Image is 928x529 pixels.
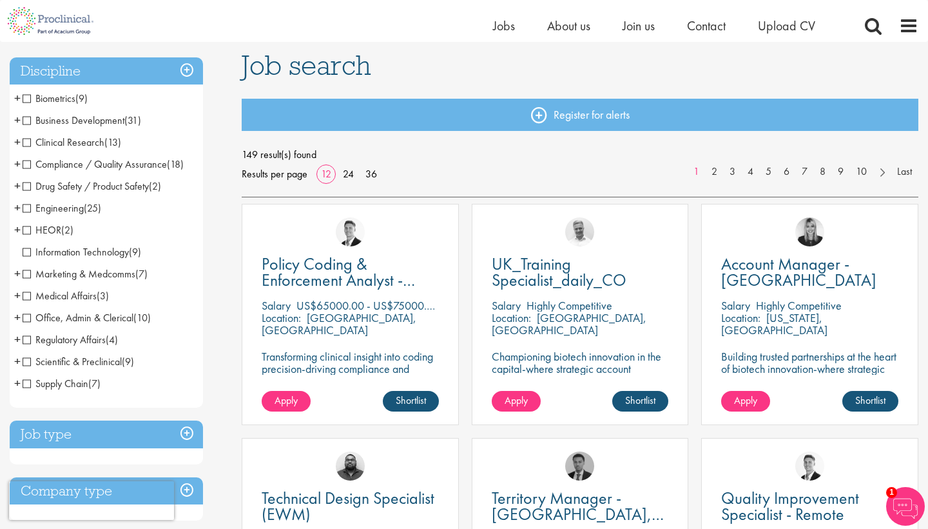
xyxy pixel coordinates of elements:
[527,298,612,313] p: Highly Competitive
[758,17,815,34] a: Upload CV
[493,17,515,34] a: Jobs
[75,92,88,105] span: (9)
[813,165,832,179] a: 8
[275,394,298,407] span: Apply
[23,377,88,390] span: Supply Chain
[721,490,898,523] a: Quality Improvement Specialist - Remote
[129,245,141,259] span: (9)
[262,490,439,523] a: Technical Design Specialist (EWM)
[14,176,21,195] span: +
[61,223,73,237] span: (2)
[316,167,336,181] a: 12
[623,17,655,34] span: Join us
[795,217,824,246] img: Janelle Jones
[687,17,726,34] span: Contact
[23,245,141,259] span: Information Technology
[336,452,365,481] img: Ashley Bennett
[795,452,824,481] img: George Watson
[492,256,669,288] a: UK_Training Specialist_daily_CO
[721,298,750,313] span: Salary
[492,391,541,412] a: Apply
[23,311,133,324] span: Office, Admin & Clerical
[492,490,669,523] a: Territory Manager - [GEOGRAPHIC_DATA], [GEOGRAPHIC_DATA]
[84,201,101,215] span: (25)
[383,391,439,412] a: Shortlist
[547,17,590,34] a: About us
[242,165,307,184] span: Results per page
[14,286,21,305] span: +
[831,165,850,179] a: 9
[23,92,75,105] span: Biometrics
[492,310,646,337] p: [GEOGRAPHIC_DATA], [GEOGRAPHIC_DATA]
[10,477,203,505] h3: Company type
[23,114,141,127] span: Business Development
[336,217,365,246] img: George Watson
[296,298,488,313] p: US$65000.00 - US$75000.00 per annum
[104,135,121,149] span: (13)
[262,256,439,288] a: Policy Coding & Enforcement Analyst - Remote
[262,298,291,313] span: Salary
[23,201,84,215] span: Engineering
[492,350,669,399] p: Championing biotech innovation in the capital-where strategic account management meets scientific...
[492,298,521,313] span: Salary
[23,267,148,281] span: Marketing & Medcomms
[721,310,827,337] p: [US_STATE], [GEOGRAPHIC_DATA]
[262,310,301,325] span: Location:
[14,132,21,152] span: +
[756,298,842,313] p: Highly Competitive
[242,99,918,131] a: Register for alerts
[106,333,118,346] span: (4)
[361,167,382,181] a: 36
[505,394,528,407] span: Apply
[133,311,151,324] span: (10)
[262,391,311,412] a: Apply
[886,487,897,498] span: 1
[88,377,101,390] span: (7)
[262,310,416,337] p: [GEOGRAPHIC_DATA], [GEOGRAPHIC_DATA]
[14,352,21,371] span: +
[23,245,129,259] span: Information Technology
[262,487,434,525] span: Technical Design Specialist (EWM)
[891,165,918,179] a: Last
[565,217,594,246] a: Joshua Bye
[886,487,925,526] img: Chatbot
[23,179,149,193] span: Drug Safety / Product Safety
[262,253,415,307] span: Policy Coding & Enforcement Analyst - Remote
[23,377,101,390] span: Supply Chain
[492,310,531,325] span: Location:
[14,88,21,108] span: +
[721,391,770,412] a: Apply
[124,114,141,127] span: (31)
[23,201,101,215] span: Engineering
[721,256,898,288] a: Account Manager - [GEOGRAPHIC_DATA]
[721,350,898,399] p: Building trusted partnerships at the heart of biotech innovation-where strategic account manageme...
[135,267,148,281] span: (7)
[9,481,174,520] iframe: reCAPTCHA
[122,355,134,368] span: (9)
[14,220,21,239] span: +
[721,487,859,525] span: Quality Improvement Specialist - Remote
[849,165,873,179] a: 10
[97,289,109,303] span: (3)
[492,253,626,291] span: UK_Training Specialist_daily_CO
[741,165,760,179] a: 4
[23,92,88,105] span: Biometrics
[23,135,121,149] span: Clinical Research
[612,391,668,412] a: Shortlist
[242,48,371,83] span: Job search
[10,421,203,448] h3: Job type
[149,179,161,193] span: (2)
[759,165,778,179] a: 5
[10,57,203,85] div: Discipline
[23,267,135,281] span: Marketing & Medcomms
[14,198,21,217] span: +
[23,223,61,237] span: HEOR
